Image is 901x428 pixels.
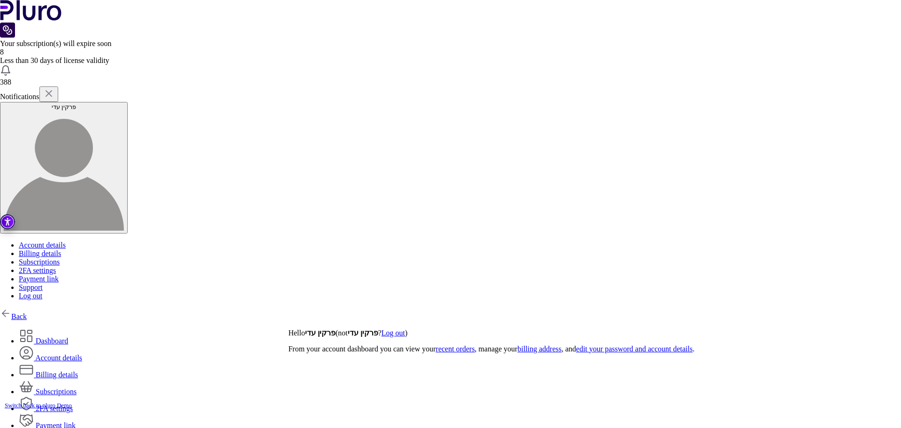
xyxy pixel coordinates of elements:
[348,329,378,337] strong: פרקין עדי
[19,405,73,412] a: 2FA settings
[19,337,68,345] a: Dashboard
[19,388,76,396] a: Subscriptions
[5,402,72,409] a: Switch back to pluro Demo
[4,110,124,231] img: user avatar
[305,329,336,337] strong: פרקין עדי
[19,249,61,257] a: Billing details
[4,103,124,110] div: פרקין עדי
[288,328,901,337] p: Hello (not ? )
[518,345,562,353] a: billing address
[19,354,82,362] a: Account details
[19,258,60,266] a: Subscriptions
[19,266,56,274] a: 2FA settings
[19,292,42,300] a: Log out
[19,283,43,291] a: Support
[382,329,405,337] a: Log out
[19,371,78,379] a: Billing details
[436,345,475,353] a: recent orders
[19,241,66,249] a: Account details
[19,275,59,283] a: Payment link
[288,345,901,353] p: From your account dashboard you can view your , manage your , and .
[576,345,693,353] a: edit your password and account details
[43,88,54,99] img: x.svg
